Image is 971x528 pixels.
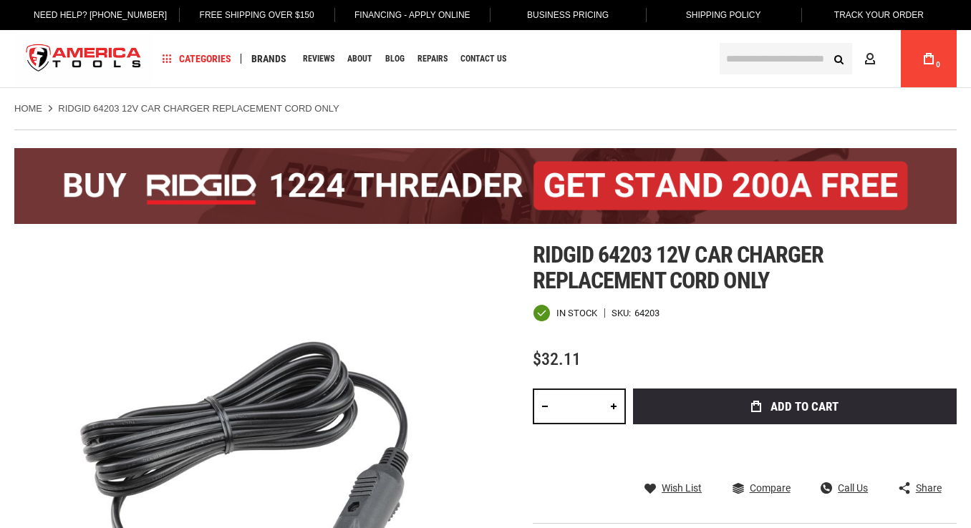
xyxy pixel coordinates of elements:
a: Call Us [821,481,868,494]
iframe: Secure express checkout frame [630,429,960,499]
a: store logo [14,32,153,86]
a: About [341,49,379,69]
a: Contact Us [454,49,513,69]
span: Wish List [662,483,702,493]
a: 0 [915,30,942,87]
span: $32.11 [533,349,581,369]
strong: RIDGID 64203 12V CAR CHARGER REPLACEMENT CORD ONLY [58,103,339,114]
img: BOGO: Buy the RIDGID® 1224 Threader (26092), get the 92467 200A Stand FREE! [14,148,957,224]
span: In stock [556,308,597,318]
a: Reviews [296,49,341,69]
span: Compare [750,483,791,493]
a: Repairs [411,49,454,69]
div: 64203 [634,308,660,318]
img: America Tools [14,32,153,86]
span: Call Us [838,483,868,493]
span: Ridgid 64203 12v car charger replacement cord only [533,241,823,294]
span: Brands [251,54,286,64]
button: Search [825,45,852,72]
span: Categories [163,54,231,64]
span: Add to Cart [770,401,839,413]
a: Home [14,102,42,115]
a: Categories [156,49,238,69]
span: Repairs [417,54,448,63]
a: Compare [733,481,791,494]
span: Blog [385,54,405,63]
a: Wish List [644,481,702,494]
span: Contact Us [460,54,506,63]
a: Brands [245,49,293,69]
span: Shipping Policy [686,10,761,20]
span: About [347,54,372,63]
a: Blog [379,49,411,69]
div: Availability [533,304,597,322]
button: Add to Cart [633,388,957,424]
span: Share [916,483,942,493]
strong: SKU [612,308,634,318]
span: Reviews [303,54,334,63]
span: 0 [936,61,940,69]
